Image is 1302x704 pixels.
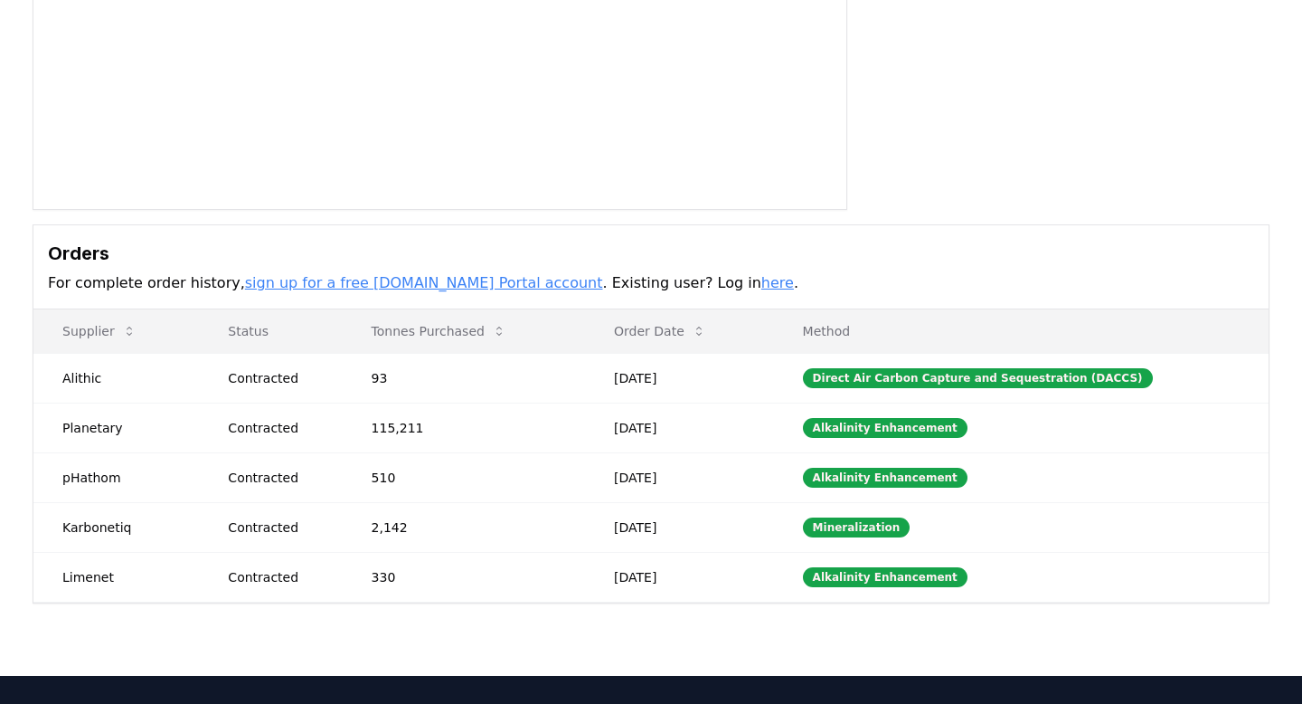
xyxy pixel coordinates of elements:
[48,272,1254,294] p: For complete order history, . Existing user? Log in .
[803,468,967,488] div: Alkalinity Enhancement
[803,518,910,538] div: Mineralization
[803,418,967,438] div: Alkalinity Enhancement
[228,518,327,537] div: Contracted
[33,452,199,502] td: pHathom
[33,403,199,452] td: Planetary
[585,403,774,452] td: [DATE]
[245,274,603,291] a: sign up for a free [DOMAIN_NAME] Portal account
[228,568,327,586] div: Contracted
[761,274,794,291] a: here
[803,567,967,587] div: Alkalinity Enhancement
[585,452,774,502] td: [DATE]
[788,322,1254,340] p: Method
[228,369,327,387] div: Contracted
[803,368,1153,388] div: Direct Air Carbon Capture and Sequestration (DACCS)
[48,313,151,349] button: Supplier
[585,502,774,552] td: [DATE]
[33,353,199,403] td: Alithic
[228,419,327,437] div: Contracted
[228,469,327,487] div: Contracted
[213,322,327,340] p: Status
[33,502,199,552] td: Karbonetiq
[343,502,585,552] td: 2,142
[343,452,585,502] td: 510
[585,552,774,602] td: [DATE]
[599,313,721,349] button: Order Date
[48,240,1254,267] h3: Orders
[585,353,774,403] td: [DATE]
[343,552,585,602] td: 330
[33,552,199,602] td: Limenet
[343,353,585,403] td: 93
[357,313,521,349] button: Tonnes Purchased
[343,403,585,452] td: 115,211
